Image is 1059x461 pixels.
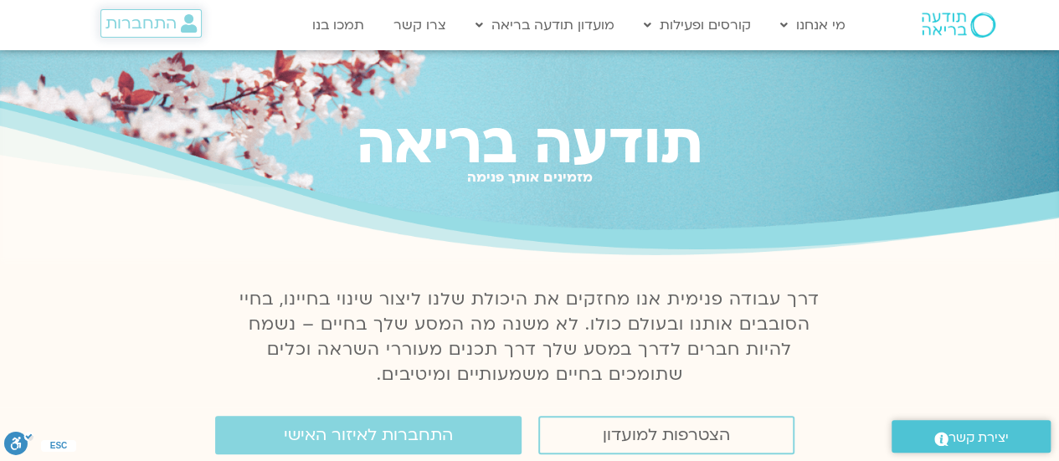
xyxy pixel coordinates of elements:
span: התחברות [105,14,177,33]
span: יצירת קשר [948,427,1009,449]
span: הצטרפות למועדון [603,426,730,444]
a: תמכו בנו [304,9,373,41]
a: יצירת קשר [892,420,1051,453]
a: מי אנחנו [772,9,854,41]
a: קורסים ופעילות [635,9,759,41]
p: דרך עבודה פנימית אנו מחזקים את היכולת שלנו ליצור שינוי בחיינו, בחיי הסובבים אותנו ובעולם כולו. לא... [230,287,830,387]
a: צרו קשר [385,9,455,41]
a: התחברות [100,9,202,38]
a: מועדון תודעה בריאה [467,9,623,41]
a: התחברות לאיזור האישי [215,416,522,454]
a: הצטרפות למועדון [538,416,794,454]
span: התחברות לאיזור האישי [284,426,453,444]
img: תודעה בריאה [922,13,995,38]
